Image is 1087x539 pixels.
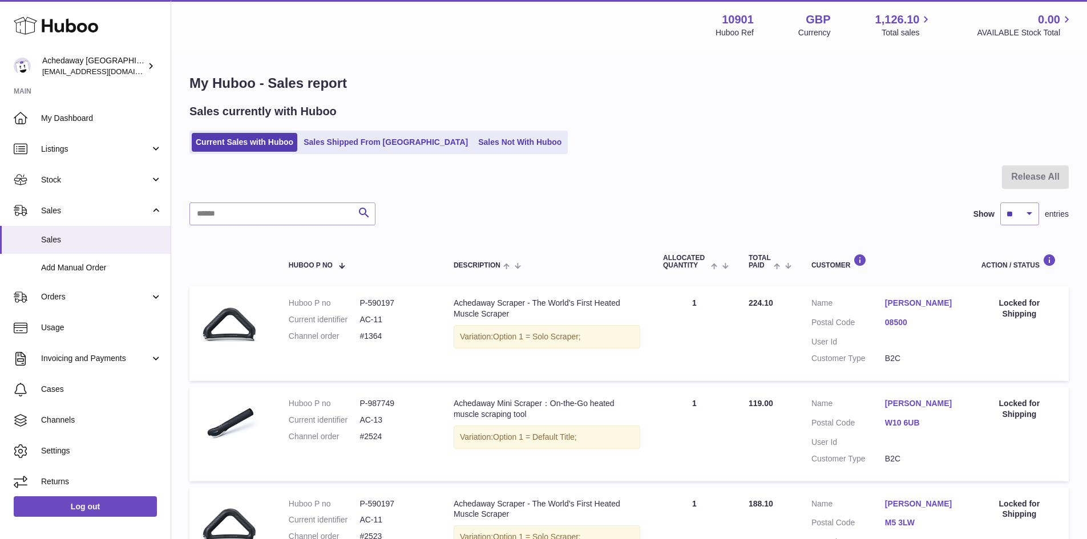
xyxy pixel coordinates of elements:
[201,398,258,455] img: musclescraper_750x_c42b3404-e4d5-48e3-b3b1-8be745232369.png
[454,499,640,520] div: Achedaway Scraper - The World’s First Heated Muscle Scraper
[811,398,885,412] dt: Name
[981,398,1057,420] div: Locked for Shipping
[885,398,959,409] a: [PERSON_NAME]
[811,317,885,331] dt: Postal Code
[41,476,162,487] span: Returns
[811,337,885,347] dt: User Id
[1045,209,1069,220] span: entries
[875,12,920,27] span: 1,126.10
[289,431,360,442] dt: Channel order
[885,418,959,428] a: W10 6UB
[885,353,959,364] dd: B2C
[42,67,168,76] span: [EMAIL_ADDRESS][DOMAIN_NAME]
[289,499,360,509] dt: Huboo P no
[749,499,773,508] span: 188.10
[289,314,360,325] dt: Current identifier
[289,514,360,525] dt: Current identifier
[41,144,150,155] span: Listings
[41,205,150,216] span: Sales
[1038,12,1060,27] span: 0.00
[192,133,297,152] a: Current Sales with Huboo
[289,298,360,309] dt: Huboo P no
[41,415,162,425] span: Channels
[289,398,360,409] dt: Huboo P no
[663,254,708,269] span: ALLOCATED Quantity
[300,133,472,152] a: Sales Shipped From [GEOGRAPHIC_DATA]
[981,499,1057,520] div: Locked for Shipping
[811,499,885,512] dt: Name
[289,262,333,269] span: Huboo P no
[811,418,885,431] dt: Postal Code
[981,298,1057,319] div: Locked for Shipping
[201,298,258,355] img: Achedaway-Muscle-Scraper.png
[493,332,581,341] span: Option 1 = Solo Scraper;
[454,398,640,420] div: Achedaway Mini Scraper：On-the-Go heated muscle scraping tool
[811,517,885,531] dt: Postal Code
[189,74,1069,92] h1: My Huboo - Sales report
[454,298,640,319] div: Achedaway Scraper - The World’s First Heated Muscle Scraper
[885,453,959,464] dd: B2C
[652,286,737,381] td: 1
[359,431,431,442] dd: #2524
[493,432,577,441] span: Option 1 = Default Title;
[41,322,162,333] span: Usage
[977,27,1073,38] span: AVAILABLE Stock Total
[749,254,771,269] span: Total paid
[41,445,162,456] span: Settings
[359,314,431,325] dd: AC-11
[885,298,959,309] a: [PERSON_NAME]
[454,425,640,449] div: Variation:
[41,262,162,273] span: Add Manual Order
[749,298,773,307] span: 224.10
[359,415,431,425] dd: AC-13
[41,384,162,395] span: Cases
[41,291,150,302] span: Orders
[359,499,431,509] dd: P-590197
[811,353,885,364] dt: Customer Type
[42,55,145,77] div: Achedaway [GEOGRAPHIC_DATA]
[41,353,150,364] span: Invoicing and Payments
[798,27,831,38] div: Currency
[875,12,933,38] a: 1,126.10 Total sales
[811,298,885,311] dt: Name
[41,113,162,124] span: My Dashboard
[749,399,773,408] span: 119.00
[359,514,431,525] dd: AC-11
[41,175,150,185] span: Stock
[359,298,431,309] dd: P-590197
[652,387,737,481] td: 1
[973,209,995,220] label: Show
[474,133,565,152] a: Sales Not With Huboo
[454,325,640,348] div: Variation:
[977,12,1073,38] a: 0.00 AVAILABLE Stock Total
[41,234,162,245] span: Sales
[885,317,959,328] a: 08500
[811,453,885,464] dt: Customer Type
[14,58,31,75] img: admin@newpb.co.uk
[722,12,754,27] strong: 10901
[806,12,830,27] strong: GBP
[289,415,360,425] dt: Current identifier
[811,254,959,269] div: Customer
[885,499,959,509] a: [PERSON_NAME]
[359,398,431,409] dd: P-987749
[981,254,1057,269] div: Action / Status
[359,331,431,342] dd: #1364
[454,262,500,269] span: Description
[882,27,932,38] span: Total sales
[811,437,885,448] dt: User Id
[14,496,157,517] a: Log out
[885,517,959,528] a: M5 3LW
[289,331,360,342] dt: Channel order
[716,27,754,38] div: Huboo Ref
[189,104,337,119] h2: Sales currently with Huboo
